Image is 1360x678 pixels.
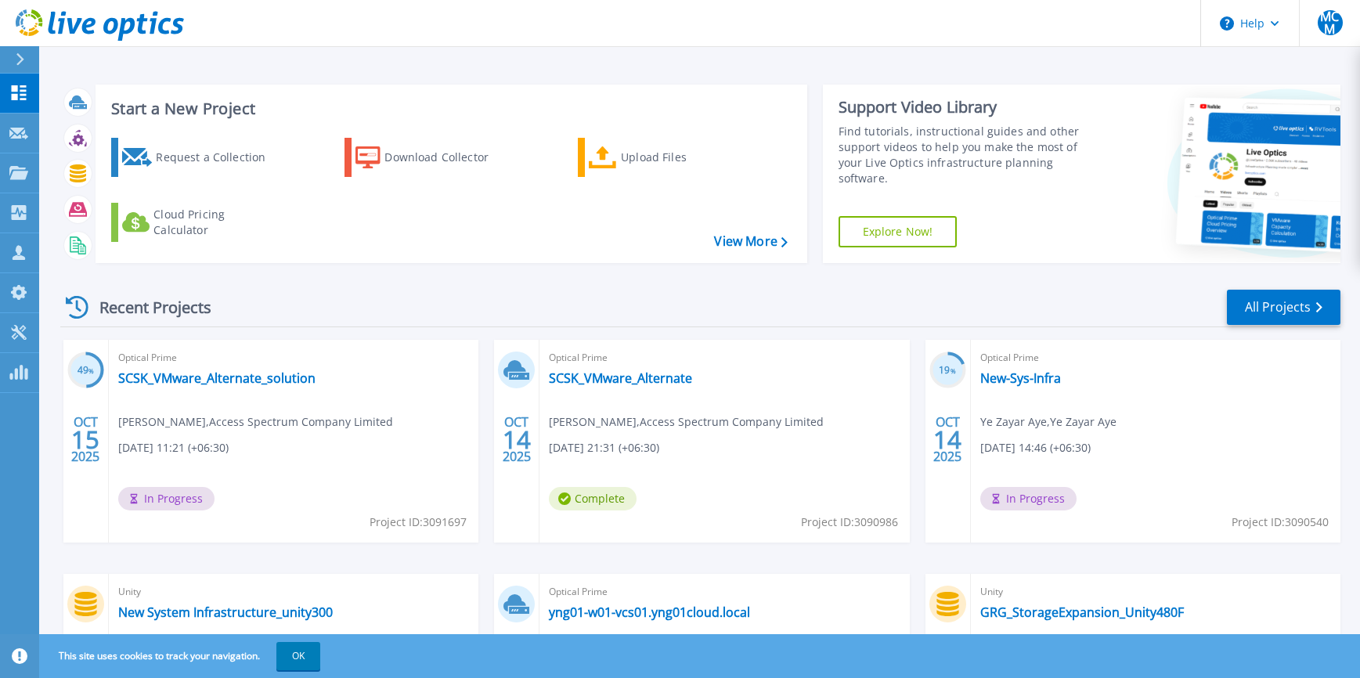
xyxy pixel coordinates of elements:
[153,207,279,238] div: Cloud Pricing Calculator
[801,514,898,531] span: Project ID: 3090986
[980,349,1331,366] span: Optical Prime
[980,583,1331,600] span: Unity
[839,97,1101,117] div: Support Video Library
[839,216,958,247] a: Explore Now!
[578,138,752,177] a: Upload Files
[933,411,962,468] div: OCT 2025
[70,411,100,468] div: OCT 2025
[714,234,787,249] a: View More
[118,370,316,386] a: SCSK_VMware_Alternate_solution
[111,100,787,117] h3: Start a New Project
[549,439,659,456] span: [DATE] 21:31 (+06:30)
[980,439,1091,456] span: [DATE] 14:46 (+06:30)
[118,487,215,510] span: In Progress
[60,288,233,326] div: Recent Projects
[980,604,1184,620] a: GRG_StorageExpansion_Unity480F
[549,583,900,600] span: Optical Prime
[276,642,320,670] button: OK
[118,439,229,456] span: [DATE] 11:21 (+06:30)
[118,349,469,366] span: Optical Prime
[549,487,637,510] span: Complete
[549,413,824,431] span: [PERSON_NAME] , Access Spectrum Company Limited
[88,366,94,375] span: %
[118,604,333,620] a: New System Infrastructure_unity300
[384,142,510,173] div: Download Collector
[839,124,1101,186] div: Find tutorials, instructional guides and other support videos to help you make the most of your L...
[71,433,99,446] span: 15
[621,142,746,173] div: Upload Files
[502,411,532,468] div: OCT 2025
[43,642,320,670] span: This site uses cookies to track your navigation.
[980,487,1077,510] span: In Progress
[111,138,286,177] a: Request a Collection
[1227,290,1340,325] a: All Projects
[1232,514,1329,531] span: Project ID: 3090540
[549,349,900,366] span: Optical Prime
[549,370,692,386] a: SCSK_VMware_Alternate
[67,362,104,380] h3: 49
[370,514,467,531] span: Project ID: 3091697
[118,413,393,431] span: [PERSON_NAME] , Access Spectrum Company Limited
[980,370,1061,386] a: New-Sys-Infra
[111,203,286,242] a: Cloud Pricing Calculator
[503,433,531,446] span: 14
[929,362,966,380] h3: 19
[1318,10,1343,35] span: MCM
[933,433,961,446] span: 14
[980,413,1116,431] span: Ye Zayar Aye , Ye Zayar Aye
[118,583,469,600] span: Unity
[156,142,281,173] div: Request a Collection
[951,366,956,375] span: %
[345,138,519,177] a: Download Collector
[549,604,750,620] a: yng01-w01-vcs01.yng01cloud.local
